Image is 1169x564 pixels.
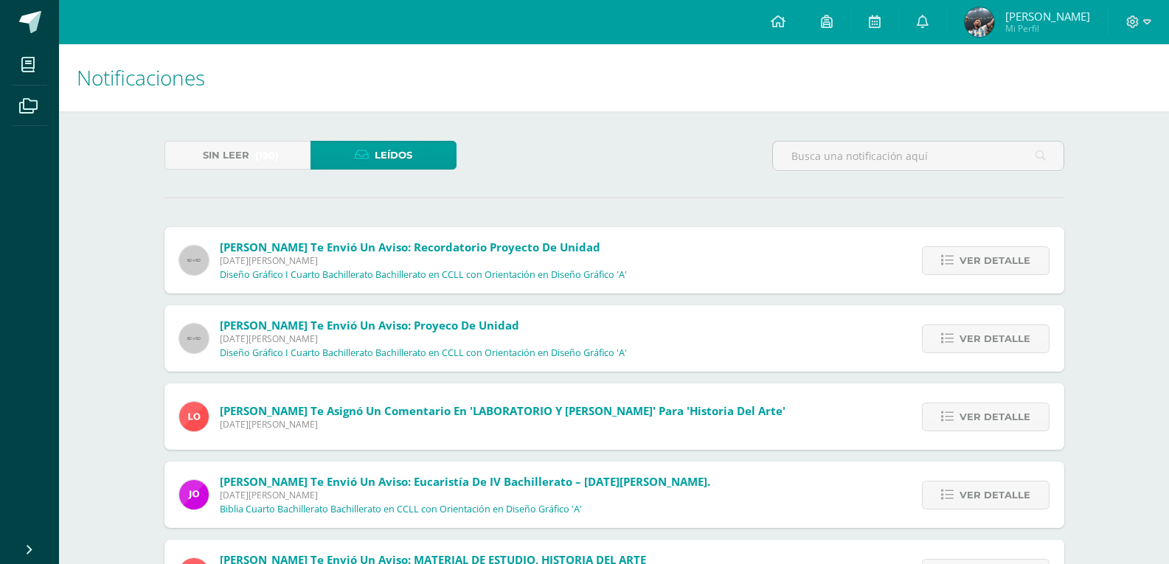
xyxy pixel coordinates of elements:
span: Leídos [375,142,412,169]
input: Busca una notificación aquí [773,142,1064,170]
span: Ver detalle [960,325,1030,352]
img: 60x60 [179,246,209,275]
a: Sin leer(190) [164,141,311,170]
a: Leídos [311,141,457,170]
span: [DATE][PERSON_NAME] [220,333,627,345]
span: Ver detalle [960,247,1030,274]
span: [PERSON_NAME] te envió un aviso: Proyeco de unidad [220,318,519,333]
span: [PERSON_NAME] te envió un aviso: Eucaristía de IV bachillerato – [DATE][PERSON_NAME]. [220,474,710,489]
span: Ver detalle [960,481,1030,509]
img: 351adec5caf4b69f268ba34fe394f9e4.png [965,7,994,37]
span: Sin leer [203,142,249,169]
span: [DATE][PERSON_NAME] [220,418,785,431]
span: [PERSON_NAME] te envió un aviso: Recordatorio Proyecto de Unidad [220,240,600,254]
span: [PERSON_NAME] [1005,9,1090,24]
span: Mi Perfil [1005,22,1090,35]
span: [PERSON_NAME] te asignó un comentario en 'LABORATORIO Y [PERSON_NAME]' para 'Historia del Arte' [220,403,785,418]
p: Biblia Cuarto Bachillerato Bachillerato en CCLL con Orientación en Diseño Gráfico 'A' [220,504,582,515]
span: Notificaciones [77,63,205,91]
p: Diseño Gráfico I Cuarto Bachillerato Bachillerato en CCLL con Orientación en Diseño Gráfico 'A' [220,347,627,359]
span: Ver detalle [960,403,1030,431]
img: 6614adf7432e56e5c9e182f11abb21f1.png [179,480,209,509]
span: [DATE][PERSON_NAME] [220,489,710,501]
span: [DATE][PERSON_NAME] [220,254,627,267]
img: 59290ed508a7c2aec46e59874efad3b5.png [179,402,209,431]
p: Diseño Gráfico I Cuarto Bachillerato Bachillerato en CCLL con Orientación en Diseño Gráfico 'A' [220,269,627,281]
span: (190) [255,142,279,169]
img: 60x60 [179,324,209,353]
